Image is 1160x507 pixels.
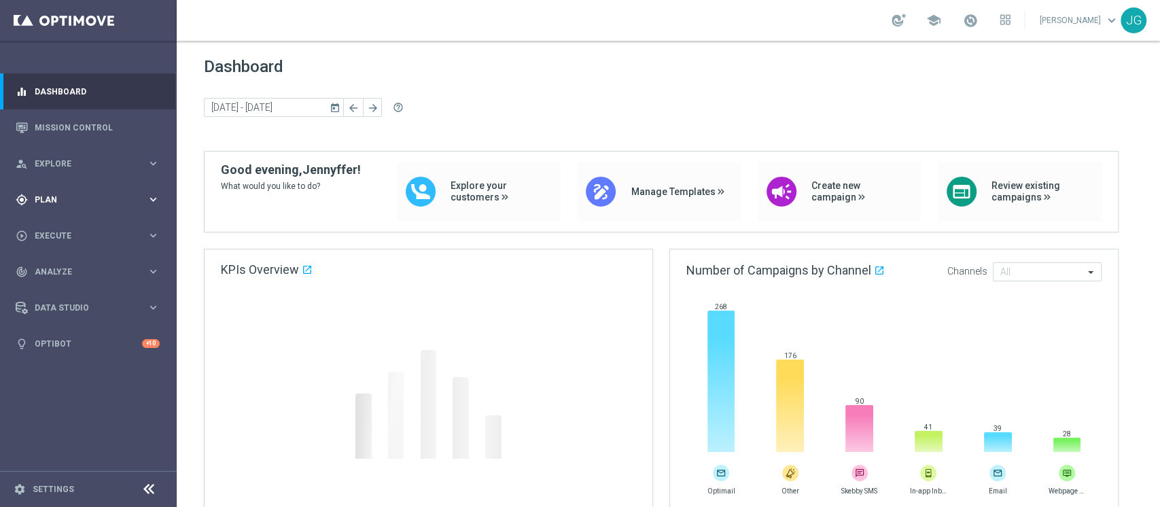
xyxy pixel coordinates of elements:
[926,13,941,28] span: school
[35,268,147,276] span: Analyze
[15,122,160,133] button: Mission Control
[16,230,147,242] div: Execute
[15,266,160,277] button: track_changes Analyze keyboard_arrow_right
[14,483,26,495] i: settings
[147,193,160,206] i: keyboard_arrow_right
[35,160,147,168] span: Explore
[35,232,147,240] span: Execute
[16,158,147,170] div: Explore
[16,266,28,278] i: track_changes
[16,230,28,242] i: play_circle_outline
[16,326,160,362] div: Optibot
[16,194,28,206] i: gps_fixed
[15,230,160,241] button: play_circle_outline Execute keyboard_arrow_right
[147,301,160,314] i: keyboard_arrow_right
[35,73,160,109] a: Dashboard
[1121,7,1146,33] div: JG
[16,266,147,278] div: Analyze
[15,302,160,313] button: Data Studio keyboard_arrow_right
[16,109,160,145] div: Mission Control
[15,86,160,97] button: equalizer Dashboard
[35,109,160,145] a: Mission Control
[16,73,160,109] div: Dashboard
[16,86,28,98] i: equalizer
[15,338,160,349] button: lightbulb Optibot +10
[16,338,28,350] i: lightbulb
[142,339,160,348] div: +10
[147,265,160,278] i: keyboard_arrow_right
[15,194,160,205] button: gps_fixed Plan keyboard_arrow_right
[1038,10,1121,31] a: [PERSON_NAME]keyboard_arrow_down
[16,194,147,206] div: Plan
[35,196,147,204] span: Plan
[35,326,142,362] a: Optibot
[16,158,28,170] i: person_search
[1104,13,1119,28] span: keyboard_arrow_down
[33,485,74,493] a: Settings
[147,157,160,170] i: keyboard_arrow_right
[15,158,160,169] button: person_search Explore keyboard_arrow_right
[147,229,160,242] i: keyboard_arrow_right
[35,304,147,312] span: Data Studio
[16,302,147,314] div: Data Studio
